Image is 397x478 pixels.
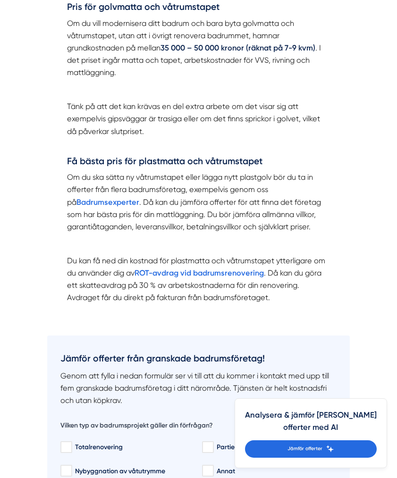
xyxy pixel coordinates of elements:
[202,466,213,476] input: Annat
[67,255,329,304] p: Du kan få ned din kostnad för plastmatta och våtrumstapet ytterligare om du använder dig av . Då ...
[245,409,377,440] h4: Analysera & jämför [PERSON_NAME] offerter med AI
[60,421,213,433] h5: Vilken typ av badrumsprojekt gäller din förfrågan?
[60,370,336,407] p: Genom att fylla i nedan formulär ser vi till att du kommer i kontakt med upp till fem granskade b...
[67,155,329,172] h3: Få bästa pris för plastmatta och våtrumstapet
[60,349,336,370] h3: Jämför offerter från granskade badrumsföretag!
[60,466,71,476] input: Nybyggnation av våtutrymme
[245,440,377,458] a: Jämför offerter
[67,101,329,150] p: Tänk på att det kan krävas en del extra arbete om det visar sig att exempelvis gipsväggar är tras...
[67,0,329,17] h3: Pris för golvmatta och våtrumstapet
[60,443,71,452] input: Totalrenovering
[67,171,329,233] p: Om du ska sätta ny våtrumstapet eller lägga nytt plastgolv bör du ta in offerter från flera badru...
[76,198,139,207] a: Badrumsexperter
[202,443,213,452] input: Partiell renovering
[67,17,329,79] p: Om du vill modernisera ditt badrum och bara byta golvmatta och våtrumstapet, utan att i övrigt re...
[287,445,322,453] span: Jämför offerter
[135,268,264,277] a: ROT-avdrag vid badrumsrenovering
[160,43,315,52] strong: 35 000 – 50 000 kronor (räknat på 7-9 kvm)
